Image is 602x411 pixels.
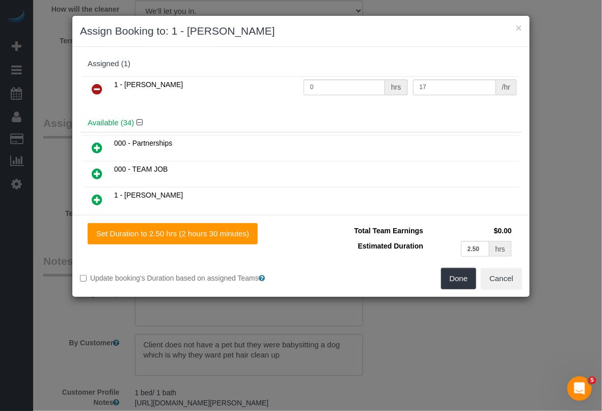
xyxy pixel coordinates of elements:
button: Set Duration to 2.50 hrs (2 hours 30 minutes) [88,223,258,244]
span: 000 - Partnerships [114,139,172,147]
td: $0.00 [426,223,514,238]
input: Update booking's Duration based on assigned Teams [80,275,87,282]
span: 000 - TEAM JOB [114,165,168,173]
label: Update booking's Duration based on assigned Teams [80,273,293,283]
span: 1 - [PERSON_NAME] [114,80,183,89]
div: hrs [385,79,407,95]
h4: Available (34) [88,119,514,127]
span: Estimated Duration [358,242,423,250]
button: Cancel [481,268,522,289]
button: Done [441,268,477,289]
iframe: Intercom live chat [567,376,592,401]
button: × [516,22,522,33]
td: Total Team Earnings [309,223,426,238]
span: 1 - [PERSON_NAME] [114,191,183,199]
div: /hr [496,79,517,95]
div: hrs [489,241,512,257]
h3: Assign Booking to: 1 - [PERSON_NAME] [80,23,522,39]
span: 5 [588,376,596,385]
div: Assigned (1) [88,60,514,68]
